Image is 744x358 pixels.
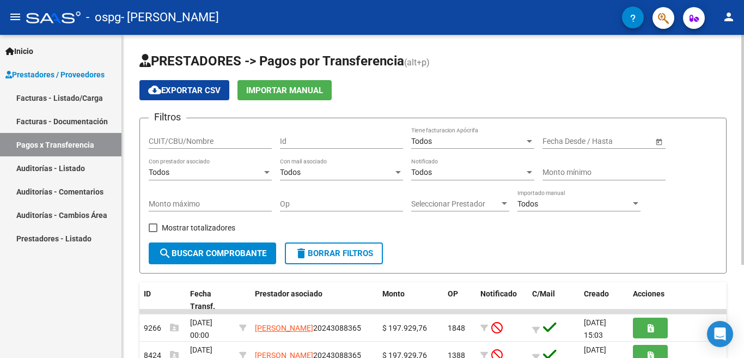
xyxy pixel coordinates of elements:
[542,137,582,146] input: Fecha inicio
[149,168,169,177] span: Todos
[378,282,443,318] datatable-header-cell: Monto
[584,289,609,298] span: Creado
[707,321,733,347] div: Open Intercom Messenger
[148,83,161,96] mat-icon: cloud_download
[411,199,499,209] span: Seleccionar Prestador
[443,282,476,318] datatable-header-cell: OP
[158,247,172,260] mat-icon: search
[144,324,179,332] span: 9266
[255,289,322,298] span: Prestador asociado
[584,318,606,339] span: [DATE] 15:03
[382,324,427,332] span: $ 197.929,76
[411,168,432,177] span: Todos
[255,324,313,332] span: [PERSON_NAME]
[591,137,645,146] input: Fecha fin
[532,289,555,298] span: C/Mail
[633,289,664,298] span: Acciones
[162,221,235,234] span: Mostrar totalizadores
[722,10,735,23] mat-icon: person
[295,248,373,258] span: Borrar Filtros
[285,242,383,264] button: Borrar Filtros
[139,53,404,69] span: PRESTADORES -> Pagos por Transferencia
[5,69,105,81] span: Prestadores / Proveedores
[653,136,664,147] button: Open calendar
[448,324,465,332] span: 1848
[149,110,186,125] h3: Filtros
[382,289,405,298] span: Monto
[629,282,727,318] datatable-header-cell: Acciones
[295,247,308,260] mat-icon: delete
[411,137,432,145] span: Todos
[448,289,458,298] span: OP
[121,5,219,29] span: - [PERSON_NAME]
[149,242,276,264] button: Buscar Comprobante
[139,282,186,318] datatable-header-cell: ID
[86,5,121,29] span: - ospg
[148,86,221,95] span: Exportar CSV
[186,282,235,318] datatable-header-cell: Fecha Transf.
[9,10,22,23] mat-icon: menu
[144,289,151,298] span: ID
[190,318,212,339] span: [DATE] 00:00
[237,80,332,100] button: Importar Manual
[528,282,580,318] datatable-header-cell: C/Mail
[480,289,517,298] span: Notificado
[476,282,528,318] datatable-header-cell: Notificado
[517,199,538,208] span: Todos
[246,86,323,95] span: Importar Manual
[404,57,430,68] span: (alt+p)
[190,289,215,311] span: Fecha Transf.
[280,168,301,177] span: Todos
[580,282,629,318] datatable-header-cell: Creado
[158,248,266,258] span: Buscar Comprobante
[255,324,361,332] span: 20243088365
[251,282,378,318] datatable-header-cell: Prestador asociado
[5,45,33,57] span: Inicio
[139,80,229,100] button: Exportar CSV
